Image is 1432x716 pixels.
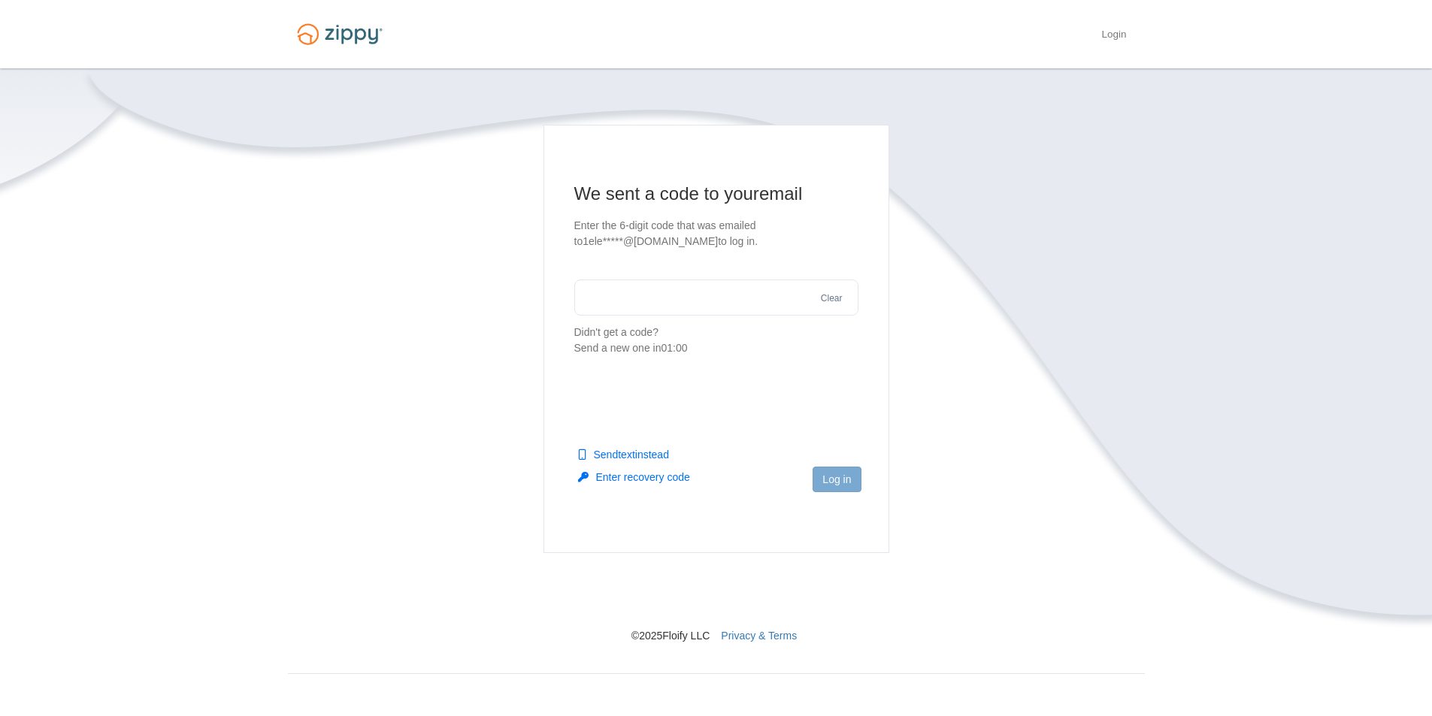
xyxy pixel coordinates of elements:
[578,447,669,462] button: Sendtextinstead
[574,340,858,356] div: Send a new one in 01:00
[574,325,858,356] p: Didn't get a code?
[721,630,797,642] a: Privacy & Terms
[288,553,1145,643] nav: © 2025 Floify LLC
[578,470,690,485] button: Enter recovery code
[816,292,847,306] button: Clear
[288,17,392,52] img: Logo
[813,467,861,492] button: Log in
[1101,29,1126,44] a: Login
[574,218,858,249] p: Enter the 6-digit code that was emailed to 1ele*****@[DOMAIN_NAME] to log in.
[574,182,858,206] h1: We sent a code to your email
